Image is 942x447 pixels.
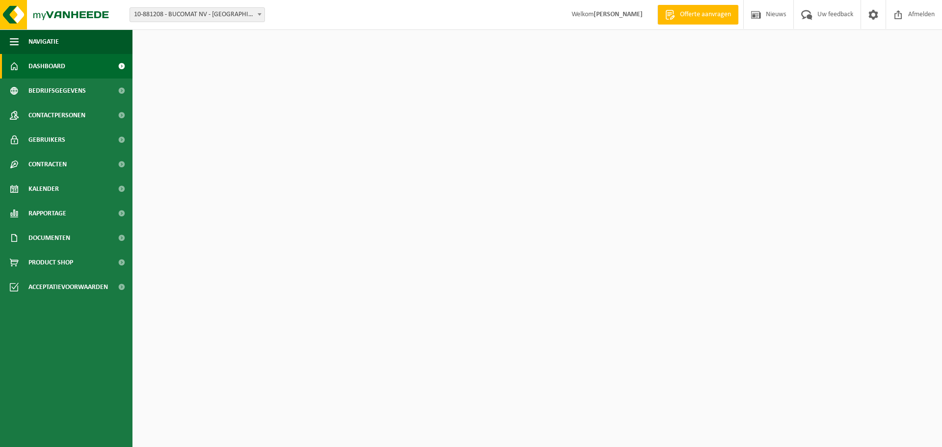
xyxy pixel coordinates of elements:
span: 10-881208 - BUCOMAT NV - KLUISBERGEN [130,7,265,22]
span: Gebruikers [28,128,65,152]
strong: [PERSON_NAME] [594,11,643,18]
span: 10-881208 - BUCOMAT NV - KLUISBERGEN [130,8,264,22]
span: Acceptatievoorwaarden [28,275,108,299]
span: Bedrijfsgegevens [28,79,86,103]
span: Product Shop [28,250,73,275]
span: Offerte aanvragen [678,10,733,20]
span: Rapportage [28,201,66,226]
span: Kalender [28,177,59,201]
span: Contactpersonen [28,103,85,128]
span: Contracten [28,152,67,177]
span: Navigatie [28,29,59,54]
span: Documenten [28,226,70,250]
span: Dashboard [28,54,65,79]
a: Offerte aanvragen [657,5,738,25]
